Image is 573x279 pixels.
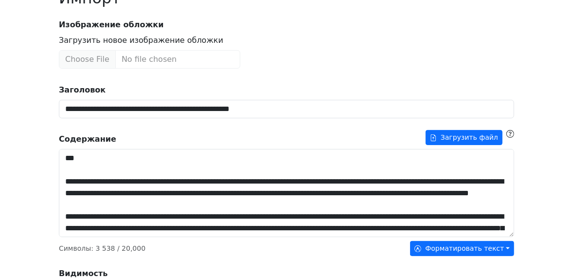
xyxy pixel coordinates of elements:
strong: Видимость [59,269,107,278]
button: Содержание [426,130,502,145]
strong: Изображение обложки [53,19,520,31]
span: 3 538 [95,244,115,252]
strong: Заголовок [59,85,106,94]
strong: Содержание [59,133,116,145]
label: Загрузить новое изображение обложки [59,35,223,46]
button: Форматировать текст [410,241,514,256]
p: Символы : / 20,000 [59,243,145,254]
